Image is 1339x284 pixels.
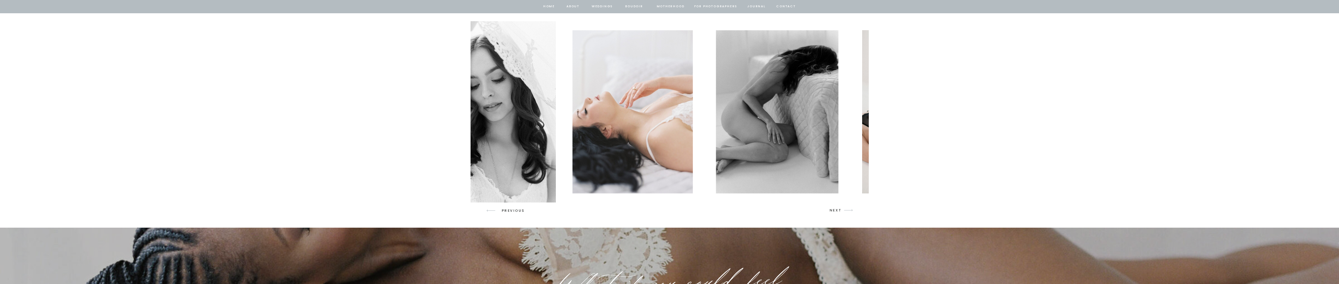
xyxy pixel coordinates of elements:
[625,4,644,10] a: BOUDOIR
[657,4,684,10] a: Motherhood
[420,21,556,202] img: woman holding lace veil looks down in black and white photo by seattle boudoir photographer Jacqu...
[830,207,842,213] p: NEXT
[502,208,527,214] p: PREVIOUS
[776,4,797,10] a: contact
[694,4,737,10] a: for photographers
[746,4,767,10] a: journal
[572,30,693,193] img: woman laying down strokes neck with eyes closed showcasing seattle boudoir photography by Jacquel...
[543,4,556,10] a: home
[566,4,580,10] a: about
[591,4,614,10] a: Weddings
[862,30,985,193] img: woman in black lace lingerie showcasing torso and legs holds her garter belt in seattle boudoir s...
[716,30,839,193] img: a woman in the nude in black and white photo sits by a bedside with her face turned away photogra...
